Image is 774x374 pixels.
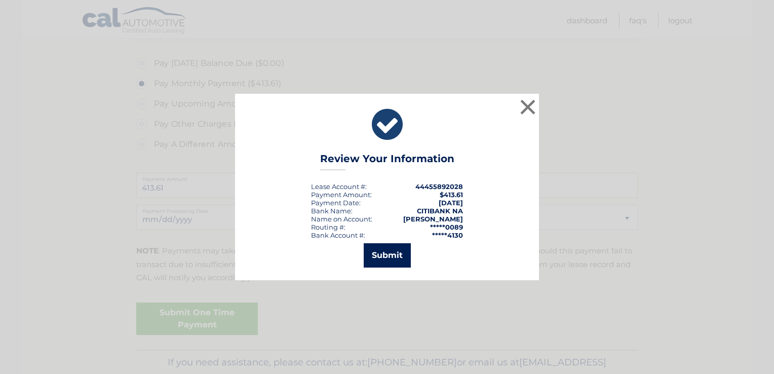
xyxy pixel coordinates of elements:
[440,191,463,199] span: $413.61
[320,153,454,170] h3: Review Your Information
[311,199,359,207] span: Payment Date
[311,207,353,215] div: Bank Name:
[311,223,345,231] div: Routing #:
[364,243,411,268] button: Submit
[311,191,372,199] div: Payment Amount:
[311,199,361,207] div: :
[415,182,463,191] strong: 44455892028
[403,215,463,223] strong: [PERSON_NAME]
[439,199,463,207] span: [DATE]
[311,215,372,223] div: Name on Account:
[518,97,538,117] button: ×
[417,207,463,215] strong: CITIBANK NA
[311,231,365,239] div: Bank Account #:
[311,182,367,191] div: Lease Account #:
